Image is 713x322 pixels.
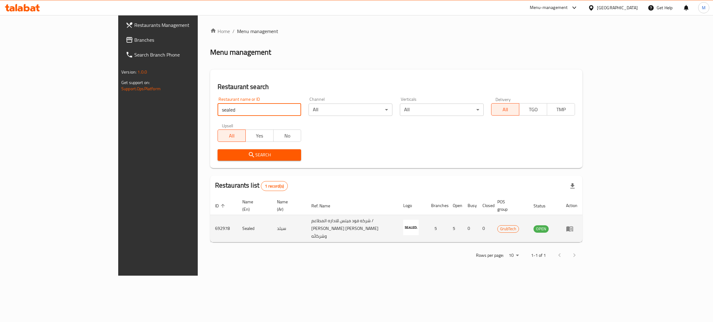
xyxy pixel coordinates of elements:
td: 0 [477,215,492,242]
span: 1.0.0 [137,68,147,76]
span: POS group [497,198,521,213]
p: 1-1 of 1 [531,252,546,259]
span: Search Branch Phone [134,51,232,58]
input: Search for restaurant name or ID.. [218,104,301,116]
span: All [220,131,243,140]
th: Busy [463,196,477,215]
span: Get support on: [121,78,150,87]
span: Name (En) [242,198,265,213]
span: Menu management [237,28,278,35]
p: Rows per page: [476,252,504,259]
a: Branches [121,32,237,47]
div: Menu [566,225,577,232]
span: Version: [121,68,136,76]
div: All [309,104,392,116]
span: No [276,131,299,140]
div: [GEOGRAPHIC_DATA] [597,4,638,11]
button: TGO [519,103,547,116]
span: OPEN [534,225,549,232]
div: Menu-management [530,4,568,11]
button: No [273,129,301,142]
span: TGO [522,105,545,114]
h2: Restaurants list [215,181,288,191]
a: Search Branch Phone [121,47,237,62]
th: Closed [477,196,492,215]
span: M [702,4,706,11]
td: 5 [426,215,448,242]
div: Total records count [261,181,288,191]
span: Status [534,202,554,210]
span: GrubTech [498,225,519,232]
th: Open [448,196,463,215]
span: 1 record(s) [261,183,287,189]
a: Support.OpsPlatform [121,85,161,93]
td: 0 [463,215,477,242]
h2: Restaurant search [218,82,575,91]
span: All [494,105,517,114]
button: All [491,103,519,116]
div: All [400,104,484,116]
th: Branches [426,196,448,215]
span: ID [215,202,227,210]
label: Upsell [222,123,233,128]
button: Yes [245,129,274,142]
span: Restaurants Management [134,21,232,29]
span: Name (Ar) [277,198,299,213]
img: Sealed [403,220,419,235]
a: Restaurants Management [121,18,237,32]
button: All [218,129,246,142]
button: TMP [547,103,575,116]
td: 5 [448,215,463,242]
button: Search [218,149,301,161]
span: TMP [550,105,573,114]
th: Action [561,196,582,215]
span: Search [223,151,296,159]
th: Logo [398,196,426,215]
td: Sealed [237,215,272,242]
span: Yes [248,131,271,140]
div: Rows per page: [506,251,521,260]
label: Delivery [495,97,511,101]
div: Export file [565,179,580,193]
table: enhanced table [210,196,582,242]
span: Ref. Name [311,202,338,210]
td: شركه فود ميتس للاداره المطاعم / [PERSON_NAME] [PERSON_NAME] وشركائه [306,215,398,242]
h2: Menu management [210,47,271,57]
span: Branches [134,36,232,44]
td: سيلد [272,215,306,242]
nav: breadcrumb [210,28,582,35]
